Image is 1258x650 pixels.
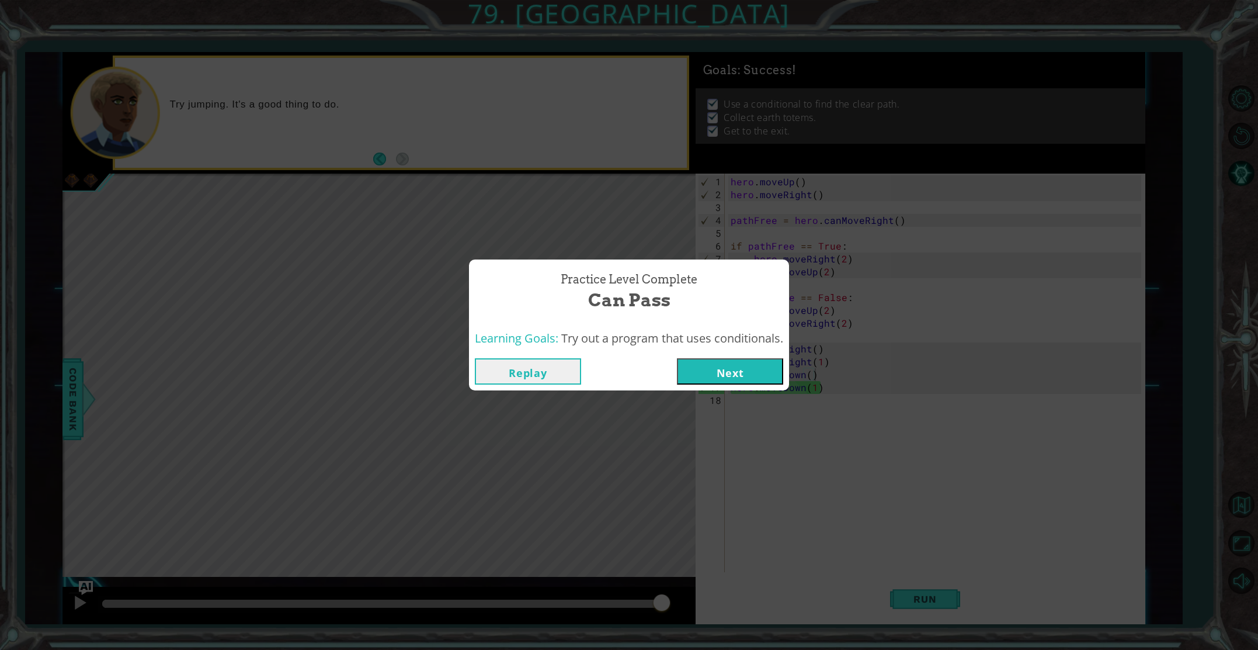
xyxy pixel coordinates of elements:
[475,330,558,346] span: Learning Goals:
[677,358,783,385] button: Next
[588,288,670,313] span: Can Pass
[561,330,783,346] span: Try out a program that uses conditionals.
[475,358,581,385] button: Replay
[561,271,697,288] span: Practice Level Complete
